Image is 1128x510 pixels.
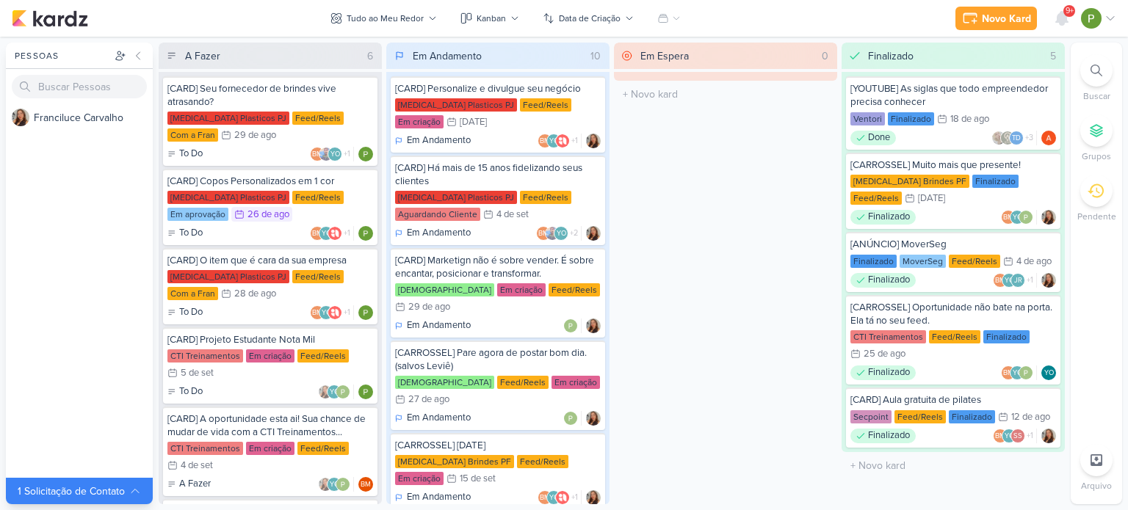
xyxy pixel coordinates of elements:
[310,147,354,161] div: Colaboradores: Beth Monteiro, Guilherme Savio, Yasmin Oliveira, Allegra Plásticos e Brindes Perso...
[1025,274,1033,286] span: +1
[395,191,517,204] div: [MEDICAL_DATA] Plasticos PJ
[361,48,379,64] div: 6
[540,138,550,145] p: BM
[888,112,934,125] div: Finalizado
[1077,210,1116,223] p: Pendente
[586,226,601,241] img: Franciluce Carvalho
[395,318,471,333] div: Em Andamento
[330,481,339,489] p: YO
[1019,210,1033,225] img: Paloma Paixão Designer
[297,442,349,455] div: Feed/Reels
[408,395,449,404] div: 27 de ago
[395,490,471,505] div: Em Andamento
[520,191,571,204] div: Feed/Reels
[496,210,529,219] div: 4 de set
[179,147,203,161] p: To Do
[868,429,910,443] p: Finalizado
[993,273,1008,288] div: Beth Monteiro
[395,283,494,296] div: [DEMOGRAPHIC_DATA]
[1001,365,1037,380] div: Colaboradores: Beth Monteiro, Yasmin Oliveira, Paloma Paixão Designer
[929,330,980,343] div: Feed/Reels
[328,305,342,320] img: Allegra Plásticos e Brindes Personalizados
[1081,479,1112,492] p: Arquivo
[520,98,571,112] div: Feed/Reels
[407,134,471,148] p: Em Andamento
[460,474,496,484] div: 15 de set
[864,349,905,359] div: 25 de ago
[358,226,373,241] img: Paloma Paixão Designer
[868,210,910,225] p: Finalizado
[167,175,373,188] div: [CARD] Copos Personalizados em 1 cor
[538,134,552,148] div: Beth Monteiro
[246,349,294,363] div: Em criação
[167,128,218,142] div: Com a Fran
[617,84,834,105] input: + Novo kard
[900,255,946,268] div: MoverSeg
[327,385,341,399] div: Yasmin Oliveira
[850,255,897,268] div: Finalizado
[407,411,471,426] p: Em Andamento
[1081,8,1102,29] img: Paloma Paixão Designer
[318,477,333,492] img: Franciluce Carvalho
[1011,412,1050,422] div: 12 de ago
[563,411,582,426] div: Colaboradores: Paloma Paixão Designer
[12,10,88,27] img: kardz.app
[546,134,561,148] div: Yasmin Oliveira
[167,254,373,267] div: [CARD] O item que é cara da sua empresa
[1083,90,1110,103] p: Buscar
[586,318,601,333] div: Responsável: Franciluce Carvalho
[395,82,601,95] div: [CARD] Personalize e divulgue seu negócio
[167,287,218,300] div: Com a Fran
[395,134,471,148] div: Em Andamento
[179,305,203,320] p: To Do
[536,226,582,241] div: Colaboradores: Beth Monteiro, Guilherme Savio, Yasmin Oliveira, Allegra Plásticos e Brindes Perso...
[1025,430,1033,442] span: +1
[1010,429,1025,443] div: Simone Regina Sa
[358,305,373,320] div: Responsável: Paloma Paixão Designer
[179,477,211,492] p: A Fazer
[570,135,578,147] span: +1
[319,226,333,241] div: Yasmin Oliveira
[1014,277,1022,285] p: JR
[310,226,325,241] div: Beth Monteiro
[586,318,601,333] img: Franciluce Carvalho
[1002,429,1016,443] div: Yasmin Oliveira
[395,455,514,468] div: [MEDICAL_DATA] Brindes PF
[12,109,29,126] img: Franciluce Carvalho
[517,455,568,468] div: Feed/Reels
[868,48,914,64] div: Finalizado
[983,330,1030,343] div: Finalizado
[850,82,1056,109] div: [YOUTUBE] As siglas que todo empreendedor precisa conhecer
[538,134,582,148] div: Colaboradores: Beth Monteiro, Yasmin Oliveira, Allegra Plásticos e Brindes Personalizados, Paloma...
[181,368,214,378] div: 5 de set
[318,385,333,399] img: Franciluce Carvalho
[1001,365,1016,380] div: Beth Monteiro
[1000,131,1015,145] img: Leviê Agência de Marketing Digital
[949,410,995,423] div: Finalizado
[167,385,203,399] div: To Do
[167,270,289,283] div: [MEDICAL_DATA] Plasticos PJ
[586,411,601,426] div: Responsável: Franciluce Carvalho
[538,490,552,505] div: Beth Monteiro
[850,238,1056,251] div: [ANÚNCIO] MoverSeg
[586,490,601,505] img: Franciluce Carvalho
[894,410,946,423] div: Feed/Reels
[850,210,916,225] div: Finalizado
[34,110,153,125] div: F r a n c i l u c e C a r v a l h o
[395,208,480,221] div: Aguardando Cliente
[586,134,601,148] img: Franciluce Carvalho
[972,175,1019,188] div: Finalizado
[536,226,551,241] div: Beth Monteiro
[310,305,325,320] div: Beth Monteiro
[312,151,322,159] p: BM
[1041,131,1056,145] div: Responsável: Amanda ARAUJO
[1041,210,1056,225] img: Franciluce Carvalho
[336,385,350,399] img: Paloma Paixão Designer
[1041,429,1056,443] div: Responsável: Franciluce Carvalho
[167,226,203,241] div: To Do
[552,376,600,389] div: Em criação
[327,477,341,492] div: Yasmin Oliveira
[497,283,546,296] div: Em criação
[850,429,916,443] div: Finalizado
[993,429,1037,443] div: Colaboradores: Beth Monteiro, Yasmin Oliveira, Simone Regina Sa, Paloma Paixão Designer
